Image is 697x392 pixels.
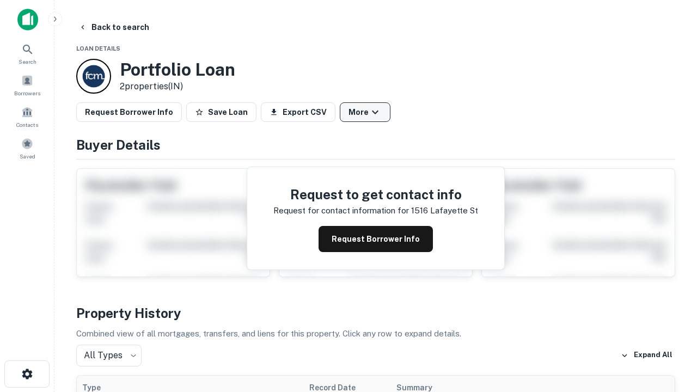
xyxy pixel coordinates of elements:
a: Contacts [3,102,51,131]
span: Contacts [16,120,38,129]
span: Loan Details [76,45,120,52]
button: Export CSV [261,102,335,122]
button: Save Loan [186,102,256,122]
iframe: Chat Widget [643,305,697,357]
span: Saved [20,152,35,161]
h4: Buyer Details [76,135,675,155]
p: 2 properties (IN) [120,80,235,93]
button: Request Borrower Info [319,226,433,252]
a: Saved [3,133,51,163]
p: 1516 lafayette st [411,204,478,217]
span: Search [19,57,36,66]
p: Combined view of all mortgages, transfers, and liens for this property. Click any row to expand d... [76,327,675,340]
h4: Request to get contact info [273,185,478,204]
a: Search [3,39,51,68]
h3: Portfolio Loan [120,59,235,80]
a: Borrowers [3,70,51,100]
div: All Types [76,345,142,366]
p: Request for contact information for [273,204,409,217]
button: Request Borrower Info [76,102,182,122]
button: More [340,102,390,122]
img: capitalize-icon.png [17,9,38,30]
span: Borrowers [14,89,40,97]
h4: Property History [76,303,675,323]
button: Back to search [74,17,154,37]
button: Expand All [618,347,675,364]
